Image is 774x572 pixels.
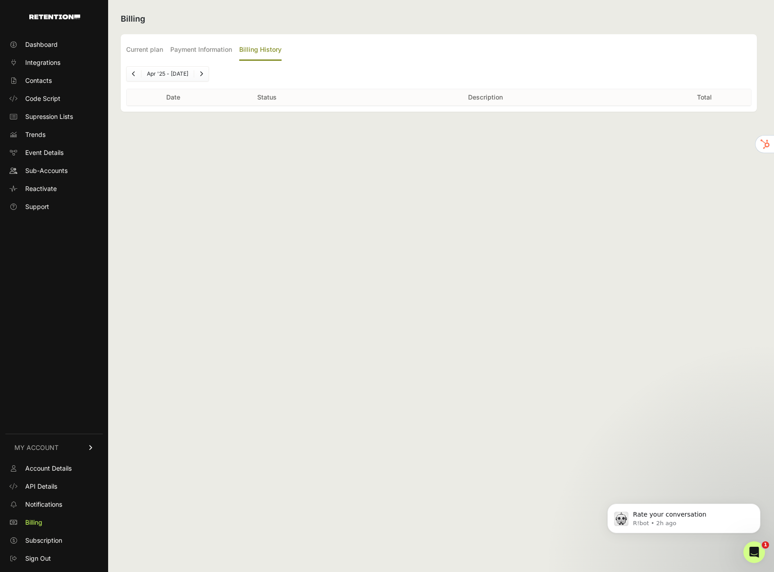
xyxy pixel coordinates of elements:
[5,37,103,52] a: Dashboard
[170,40,232,61] label: Payment Information
[743,541,765,563] iframe: Intercom live chat
[5,551,103,566] a: Sign Out
[5,461,103,476] a: Account Details
[594,485,774,548] iframe: Intercom notifications message
[25,166,68,175] span: Sub-Accounts
[126,40,163,61] label: Current plan
[25,58,60,67] span: Integrations
[5,91,103,106] a: Code Script
[5,200,103,214] a: Support
[25,464,72,473] span: Account Details
[5,145,103,160] a: Event Details
[5,55,103,70] a: Integrations
[5,533,103,548] a: Subscription
[25,184,57,193] span: Reactivate
[5,497,103,512] a: Notifications
[762,541,769,549] span: 1
[25,94,60,103] span: Code Script
[29,14,80,19] img: Retention.com
[25,76,52,85] span: Contacts
[25,482,57,491] span: API Details
[5,434,103,461] a: MY ACCOUNT
[314,89,657,106] th: Description
[5,109,103,124] a: Supression Lists
[220,89,314,106] th: Status
[25,518,42,527] span: Billing
[141,70,194,77] li: Apr '25 - [DATE]
[194,67,209,81] a: Next
[127,67,141,81] a: Previous
[25,148,64,157] span: Event Details
[127,89,220,106] th: Date
[25,130,46,139] span: Trends
[14,443,59,452] span: MY ACCOUNT
[5,127,103,142] a: Trends
[657,89,751,106] th: Total
[239,40,282,61] label: Billing History
[25,112,73,121] span: Supression Lists
[5,515,103,530] a: Billing
[5,182,103,196] a: Reactivate
[25,202,49,211] span: Support
[25,500,62,509] span: Notifications
[25,536,62,545] span: Subscription
[121,13,757,25] h2: Billing
[25,554,51,563] span: Sign Out
[25,40,58,49] span: Dashboard
[5,163,103,178] a: Sub-Accounts
[5,479,103,494] a: API Details
[5,73,103,88] a: Contacts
